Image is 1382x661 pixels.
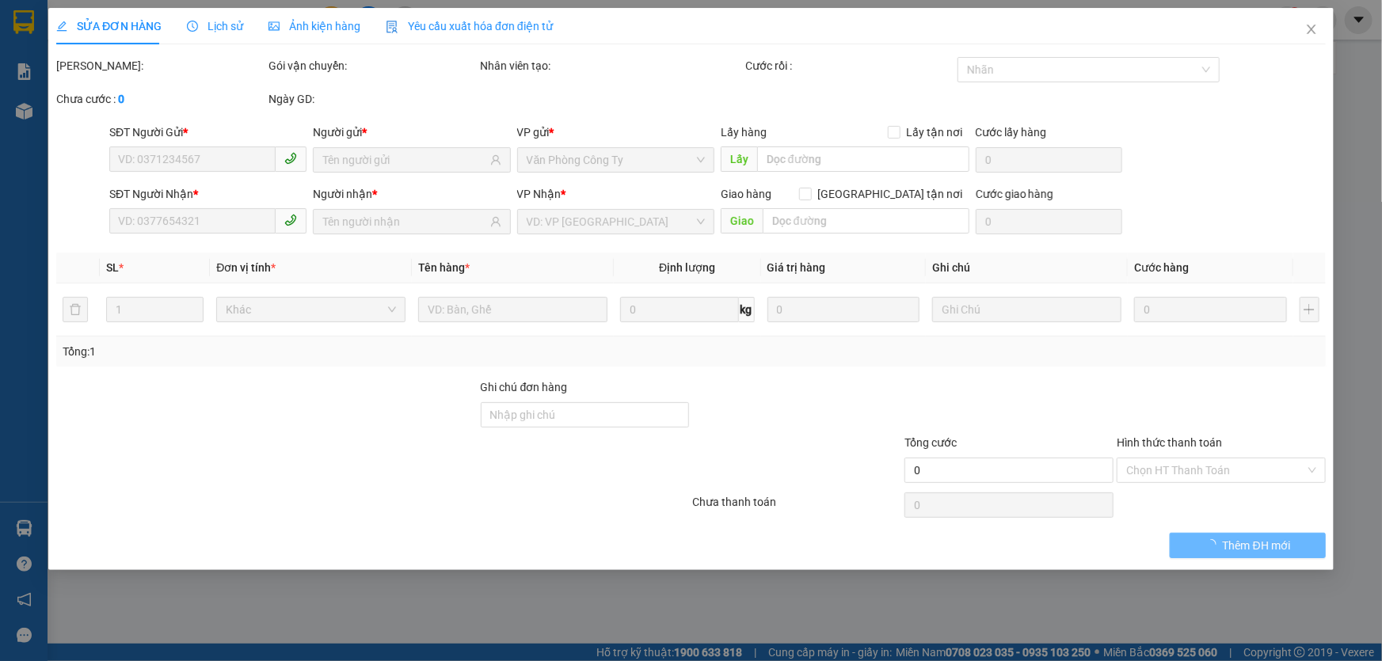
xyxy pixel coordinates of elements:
[1134,261,1189,274] span: Cước hàng
[386,21,398,33] img: icon
[1205,539,1223,550] span: loading
[1305,23,1318,36] span: close
[268,90,478,108] div: Ngày GD:
[976,147,1122,173] input: Cước lấy hàng
[904,436,957,449] span: Tổng cước
[322,151,486,169] input: Tên người gửi
[386,20,553,32] span: Yêu cầu xuất hóa đơn điện tử
[763,208,969,234] input: Dọc đường
[527,148,705,172] span: Văn Phòng Công Ty
[721,208,763,234] span: Giao
[745,57,954,74] div: Cước rồi :
[187,20,243,32] span: Lịch sử
[517,123,714,141] div: VP gửi
[56,57,265,74] div: [PERSON_NAME]:
[63,297,88,322] button: delete
[63,343,534,360] div: Tổng: 1
[481,402,690,427] input: Ghi chú đơn hàng
[976,126,1047,139] label: Cước lấy hàng
[757,146,969,172] input: Dọc đường
[767,261,826,274] span: Giá trị hàng
[932,297,1121,322] input: Ghi Chú
[721,146,757,172] span: Lấy
[226,298,396,321] span: Khác
[721,188,771,200] span: Giao hàng
[767,297,920,322] input: 0
[976,209,1122,234] input: Cước giao hàng
[313,185,510,203] div: Người nhận
[268,21,280,32] span: picture
[1289,8,1334,52] button: Close
[490,216,501,227] span: user
[481,57,743,74] div: Nhân viên tạo:
[418,261,470,274] span: Tên hàng
[284,214,297,226] span: phone
[812,185,969,203] span: [GEOGRAPHIC_DATA] tận nơi
[418,297,607,322] input: VD: Bàn, Ghế
[268,20,360,32] span: Ảnh kiện hàng
[659,261,715,274] span: Định lượng
[56,21,67,32] span: edit
[56,90,265,108] div: Chưa cước :
[691,493,904,521] div: Chưa thanh toán
[118,93,124,105] b: 0
[481,381,568,393] label: Ghi chú đơn hàng
[268,57,478,74] div: Gói vận chuyển:
[900,123,969,141] span: Lấy tận nơi
[517,188,562,200] span: VP Nhận
[284,152,297,165] span: phone
[56,20,162,32] span: SỬA ĐƠN HÀNG
[109,123,306,141] div: SĐT Người Gửi
[1300,297,1319,322] button: plus
[1117,436,1222,449] label: Hình thức thanh toán
[739,297,755,322] span: kg
[322,213,486,230] input: Tên người nhận
[490,154,501,165] span: user
[109,185,306,203] div: SĐT Người Nhận
[1170,533,1326,558] button: Thêm ĐH mới
[313,123,510,141] div: Người gửi
[926,253,1128,283] th: Ghi chú
[1134,297,1287,322] input: 0
[721,126,767,139] span: Lấy hàng
[216,261,276,274] span: Đơn vị tính
[976,188,1054,200] label: Cước giao hàng
[187,21,198,32] span: clock-circle
[106,261,119,274] span: SL
[1223,537,1290,554] span: Thêm ĐH mới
